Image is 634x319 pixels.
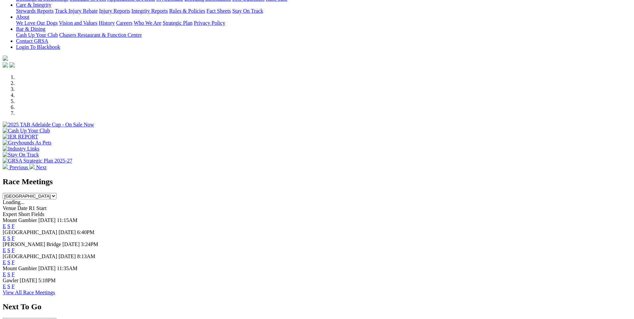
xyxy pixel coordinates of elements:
[31,211,44,217] span: Fields
[3,199,24,205] span: Loading...
[9,62,15,68] img: twitter.svg
[3,278,18,283] span: Gawler
[7,223,10,229] a: S
[29,205,46,211] span: R1 Start
[3,223,6,229] a: E
[3,62,8,68] img: facebook.svg
[16,8,631,14] div: Care & Integrity
[59,20,97,26] a: Vision and Values
[16,32,631,38] div: Bar & Dining
[3,235,6,241] a: E
[12,284,15,289] a: F
[207,8,231,14] a: Fact Sheets
[12,272,15,277] a: F
[12,259,15,265] a: F
[38,265,56,271] span: [DATE]
[16,20,57,26] a: We Love Our Dogs
[16,26,45,32] a: Bar & Dining
[29,165,46,170] a: Next
[3,205,16,211] span: Venue
[116,20,132,26] a: Careers
[3,284,6,289] a: E
[163,20,193,26] a: Strategic Plan
[3,241,61,247] span: [PERSON_NAME] Bridge
[3,140,51,146] img: Greyhounds As Pets
[3,259,6,265] a: E
[7,272,10,277] a: S
[3,177,631,186] h2: Race Meetings
[38,217,56,223] span: [DATE]
[3,217,37,223] span: Mount Gambier
[3,290,55,295] a: View All Race Meetings
[62,241,80,247] span: [DATE]
[3,158,72,164] img: GRSA Strategic Plan 2025-27
[55,8,98,14] a: Track Injury Rebate
[16,20,631,26] div: About
[3,146,39,152] img: Industry Links
[58,229,76,235] span: [DATE]
[20,278,37,283] span: [DATE]
[81,241,98,247] span: 3:24PM
[3,164,8,169] img: chevron-left-pager-white.svg
[7,259,10,265] a: S
[36,165,46,170] span: Next
[38,278,56,283] span: 5:18PM
[3,56,8,61] img: logo-grsa-white.png
[99,8,130,14] a: Injury Reports
[18,211,30,217] span: Short
[12,235,15,241] a: F
[3,302,631,311] h2: Next To Go
[16,14,29,20] a: About
[7,247,10,253] a: S
[3,128,50,134] img: Cash Up Your Club
[131,8,168,14] a: Integrity Reports
[99,20,115,26] a: History
[16,38,48,44] a: Contact GRSA
[59,32,142,38] a: Chasers Restaurant & Function Centre
[3,165,29,170] a: Previous
[16,44,60,50] a: Login To Blackbook
[3,152,39,158] img: Stay On Track
[3,229,57,235] span: [GEOGRAPHIC_DATA]
[7,235,10,241] a: S
[7,284,10,289] a: S
[3,253,57,259] span: [GEOGRAPHIC_DATA]
[77,253,95,259] span: 8:13AM
[12,247,15,253] a: F
[12,223,15,229] a: F
[3,134,38,140] img: IER REPORT
[58,253,76,259] span: [DATE]
[9,165,28,170] span: Previous
[29,164,35,169] img: chevron-right-pager-white.svg
[134,20,161,26] a: Who We Are
[232,8,263,14] a: Stay On Track
[3,265,37,271] span: Mount Gambier
[57,265,78,271] span: 11:35AM
[3,247,6,253] a: E
[3,211,17,217] span: Expert
[3,272,6,277] a: E
[77,229,95,235] span: 6:40PM
[57,217,78,223] span: 11:15AM
[16,32,58,38] a: Cash Up Your Club
[194,20,225,26] a: Privacy Policy
[16,2,51,8] a: Care & Integrity
[3,122,94,128] img: 2025 TAB Adelaide Cup - On Sale Now
[16,8,53,14] a: Stewards Reports
[17,205,27,211] span: Date
[169,8,205,14] a: Rules & Policies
